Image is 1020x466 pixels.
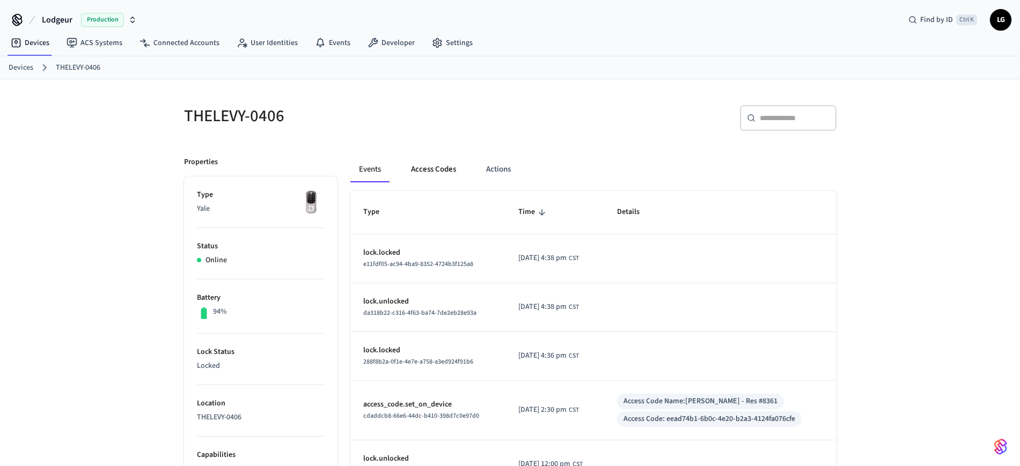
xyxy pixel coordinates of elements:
span: CST [569,405,579,415]
p: Yale [197,203,325,214]
span: Lodgeur [42,13,72,26]
div: Access Code: eead74b1-6b0c-4e20-b2a3-4124fa076cfe [623,413,795,425]
span: Ctrl K [956,14,977,25]
p: Battery [197,292,325,304]
p: Capabilities [197,449,325,461]
span: cdaddcb8-66e6-44dc-b410-398d7c0e97d0 [363,411,479,420]
span: da318b22-c316-4f63-ba74-7de2eb28e93a [363,308,476,317]
span: [DATE] 4:36 pm [518,350,567,361]
div: ant example [350,157,836,182]
p: access_code.set_on_device [363,399,493,410]
div: Access Code Name: [PERSON_NAME] - Res #8361 [623,396,777,407]
div: Find by IDCtrl K [900,10,986,29]
span: Details [617,204,654,220]
div: America/Guatemala [518,404,579,416]
span: CST [569,302,579,312]
img: SeamLogoGradient.69752ec5.svg [994,438,1007,455]
p: Online [206,255,227,266]
p: lock.locked [363,345,493,356]
button: Events [350,157,390,182]
a: Settings [423,33,481,53]
span: 288f8b2a-0f1e-4e7e-a758-a3ed924f91b6 [363,357,473,366]
div: America/Guatemala [518,350,579,361]
span: [DATE] 2:30 pm [518,404,567,416]
span: e11fdf05-ac94-4ba9-8352-4724b3f125a8 [363,260,473,269]
span: LG [991,10,1010,29]
span: CST [569,254,579,263]
a: THELEVY-0406 [56,62,100,73]
h5: THELEVY-0406 [184,105,504,127]
p: lock.locked [363,247,493,258]
a: Events [306,33,359,53]
button: Actions [478,157,519,182]
div: America/Guatemala [518,301,579,313]
a: Devices [2,33,58,53]
p: Lock Status [197,346,325,358]
div: America/Guatemala [518,253,579,264]
button: Access Codes [402,157,465,182]
p: 94% [213,306,227,317]
a: User Identities [228,33,306,53]
span: Type [363,204,393,220]
p: Location [197,398,325,409]
button: LG [990,9,1011,31]
p: Properties [184,157,218,168]
span: Find by ID [920,14,953,25]
p: Status [197,241,325,252]
span: Time [518,204,549,220]
a: ACS Systems [58,33,131,53]
p: Type [197,189,325,201]
a: Developer [359,33,423,53]
span: [DATE] 4:38 pm [518,301,567,313]
a: Devices [9,62,33,73]
p: Locked [197,360,325,372]
span: [DATE] 4:38 pm [518,253,567,264]
span: Production [81,13,124,27]
p: lock.unlocked [363,453,493,464]
span: CST [569,351,579,361]
p: lock.unlocked [363,296,493,307]
a: Connected Accounts [131,33,228,53]
p: THELEVY-0406 [197,412,325,423]
img: Yale Assure Touchscreen Wifi Smart Lock, Satin Nickel, Front [298,189,325,216]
